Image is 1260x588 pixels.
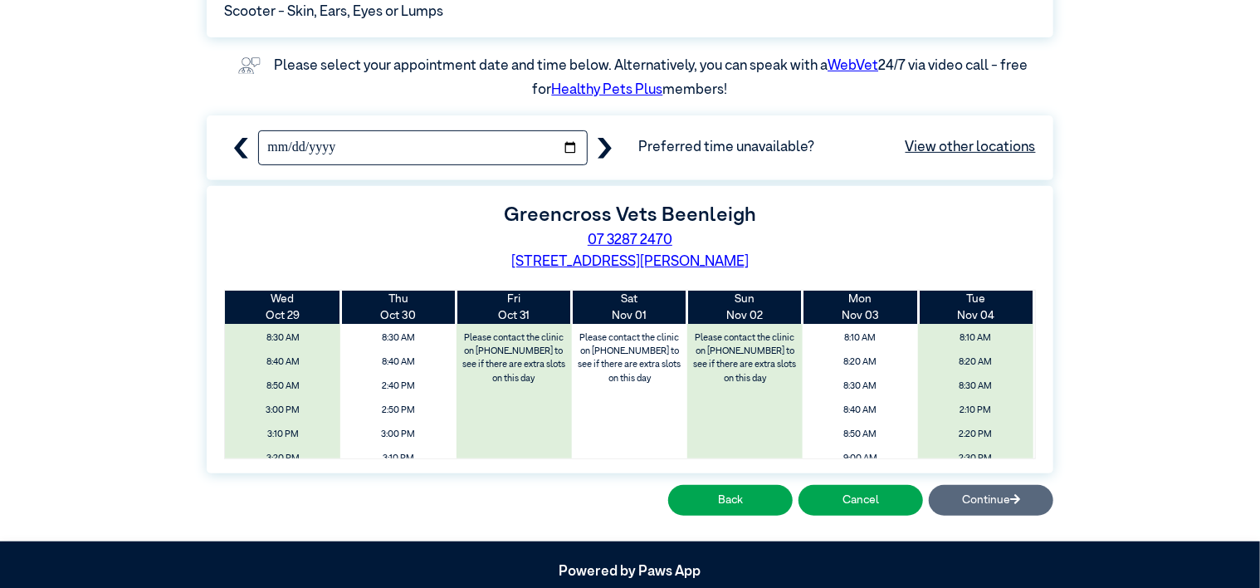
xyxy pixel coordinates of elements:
[230,352,335,373] span: 8:40 AM
[923,448,1028,469] span: 2:30 PM
[573,328,686,390] label: Please contact the clinic on [PHONE_NUMBER] to see if there are extra slots on this day
[224,2,443,23] span: Scooter - Skin, Ears, Eyes or Lumps
[345,328,451,349] span: 8:30 AM
[345,400,451,421] span: 2:50 PM
[511,255,749,269] a: [STREET_ADDRESS][PERSON_NAME]
[923,352,1028,373] span: 8:20 AM
[345,352,451,373] span: 8:40 AM
[457,328,570,390] label: Please contact the clinic on [PHONE_NUMBER] to see if there are extra slots on this day
[274,59,1030,98] label: Please select your appointment date and time below. Alternatively, you can speak with a 24/7 via ...
[232,51,266,80] img: vet
[798,485,923,516] button: Cancel
[340,291,456,325] th: Oct 30
[345,448,451,469] span: 3:10 PM
[457,291,572,325] th: Oct 31
[230,328,335,349] span: 8:30 AM
[345,376,451,397] span: 2:40 PM
[923,400,1028,421] span: 2:10 PM
[923,376,1028,397] span: 8:30 AM
[918,291,1033,325] th: Nov 04
[668,485,793,516] button: Back
[808,400,913,421] span: 8:40 AM
[808,448,913,469] span: 9:00 AM
[572,291,687,325] th: Nov 01
[687,291,803,325] th: Nov 02
[906,137,1036,159] a: View other locations
[808,424,913,445] span: 8:50 AM
[803,291,918,325] th: Nov 03
[689,328,802,390] label: Please contact the clinic on [PHONE_NUMBER] to see if there are extra slots on this day
[230,448,335,469] span: 3:20 PM
[207,564,1053,581] h5: Powered by Paws App
[808,376,913,397] span: 8:30 AM
[588,233,672,247] a: 07 3287 2470
[230,400,335,421] span: 3:00 PM
[638,137,1036,159] span: Preferred time unavailable?
[504,205,756,225] label: Greencross Vets Beenleigh
[828,59,878,73] a: WebVet
[923,424,1028,445] span: 2:20 PM
[808,328,913,349] span: 8:10 AM
[552,83,663,97] a: Healthy Pets Plus
[230,376,335,397] span: 8:50 AM
[808,352,913,373] span: 8:20 AM
[345,424,451,445] span: 3:00 PM
[225,291,340,325] th: Oct 29
[230,424,335,445] span: 3:10 PM
[923,328,1028,349] span: 8:10 AM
